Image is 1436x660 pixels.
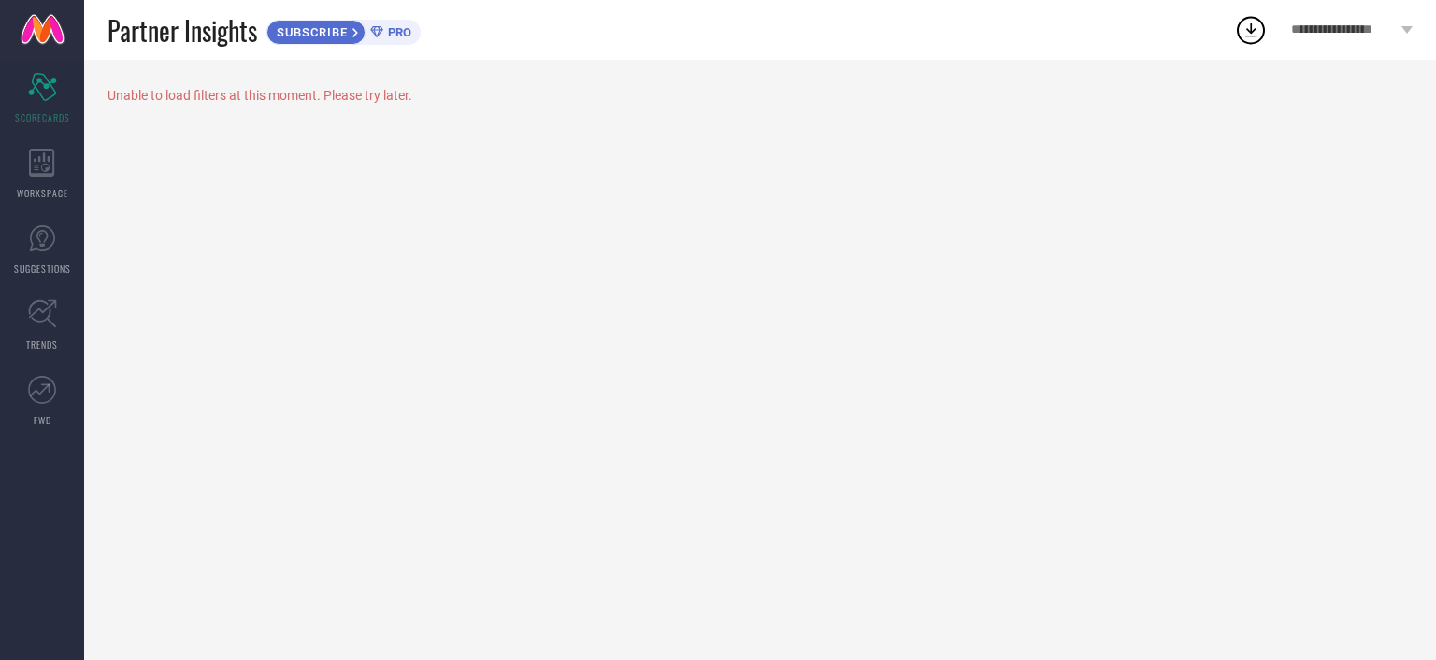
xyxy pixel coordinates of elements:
span: TRENDS [26,337,58,352]
span: PRO [383,25,411,39]
span: FWD [34,413,51,427]
a: SUBSCRIBEPRO [266,15,421,45]
span: SCORECARDS [15,110,70,124]
span: Partner Insights [108,11,257,50]
div: Unable to load filters at this moment. Please try later. [108,88,1413,103]
span: SUGGESTIONS [14,262,71,276]
span: WORKSPACE [17,186,68,200]
div: Open download list [1234,13,1268,47]
span: SUBSCRIBE [267,25,352,39]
